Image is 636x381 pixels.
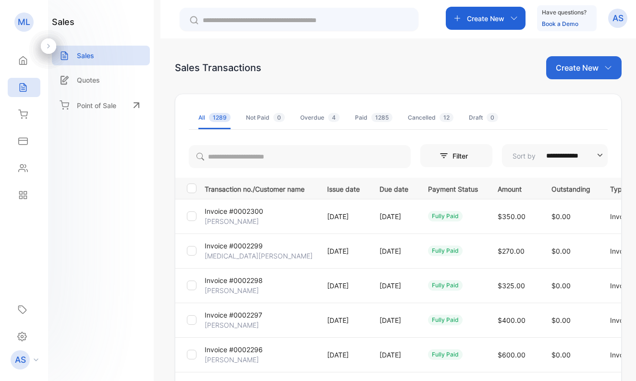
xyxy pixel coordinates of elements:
span: $400.00 [498,316,526,324]
p: Create New [467,13,504,24]
p: Quotes [77,75,100,85]
a: Sales [52,46,150,65]
p: [DATE] [379,246,408,256]
p: Due date [379,182,408,194]
p: Create New [556,62,599,74]
p: Outstanding [551,182,590,194]
div: Draft [469,113,498,122]
div: fully paid [428,315,463,325]
p: Invoice #0002298 [205,275,263,285]
button: Sort by [502,144,608,167]
span: $325.00 [498,282,525,290]
div: fully paid [428,246,463,256]
div: All [198,113,231,122]
h1: sales [52,15,74,28]
span: 0 [487,113,498,122]
p: Invoice #0002300 [205,206,263,216]
span: $0.00 [551,316,571,324]
p: Payment Status [428,182,478,194]
div: fully paid [428,211,463,221]
p: AS [612,12,624,25]
p: [PERSON_NAME] [205,285,259,295]
p: Sales [77,50,94,61]
a: Book a Demo [542,20,578,27]
span: $0.00 [551,247,571,255]
span: 0 [273,113,285,122]
p: [DATE] [327,246,360,256]
p: ML [18,16,30,28]
p: [DATE] [379,350,408,360]
p: Invoice #0002296 [205,344,263,355]
button: Create New [446,7,526,30]
p: Sort by [513,151,536,161]
div: Overdue [300,113,340,122]
p: Invoice #0002299 [205,241,263,251]
p: Issue date [327,182,360,194]
span: $600.00 [498,351,526,359]
p: Amount [498,182,532,194]
p: [DATE] [327,281,360,291]
div: fully paid [428,349,463,360]
p: [DATE] [327,350,360,360]
div: Paid [355,113,392,122]
div: Sales Transactions [175,61,261,75]
div: Cancelled [408,113,453,122]
span: 4 [328,113,340,122]
a: Quotes [52,70,150,90]
p: [DATE] [379,315,408,325]
p: Point of Sale [77,100,116,111]
p: Transaction no./Customer name [205,182,315,194]
p: [PERSON_NAME] [205,355,259,365]
button: Create New [546,56,622,79]
p: [PERSON_NAME] [205,320,259,330]
span: 12 [440,113,453,122]
p: [PERSON_NAME] [205,216,259,226]
span: $350.00 [498,212,526,221]
span: $270.00 [498,247,525,255]
button: AS [608,7,627,30]
span: $0.00 [551,351,571,359]
p: [DATE] [379,281,408,291]
p: [DATE] [379,211,408,221]
div: fully paid [428,280,463,291]
span: $0.00 [551,282,571,290]
p: Invoice #0002297 [205,310,262,320]
span: 1289 [209,113,231,122]
p: [DATE] [327,211,360,221]
span: 1285 [371,113,392,122]
p: AS [15,354,26,366]
p: [DATE] [327,315,360,325]
p: [MEDICAL_DATA][PERSON_NAME] [205,251,313,261]
a: Point of Sale [52,95,150,116]
div: Not Paid [246,113,285,122]
span: $0.00 [551,212,571,221]
p: Have questions? [542,8,587,17]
